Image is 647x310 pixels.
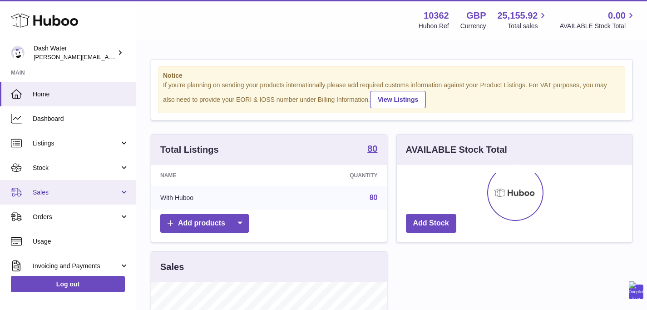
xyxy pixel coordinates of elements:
[406,144,507,156] h3: AVAILABLE Stock Total
[33,90,129,99] span: Home
[11,46,25,60] img: james@dash-water.com
[406,214,456,233] a: Add Stock
[367,144,377,153] strong: 80
[151,165,276,186] th: Name
[419,22,449,30] div: Huboo Ref
[160,261,184,273] h3: Sales
[160,144,219,156] h3: Total Listings
[34,53,182,60] span: [PERSON_NAME][EMAIL_ADDRESS][DOMAIN_NAME]
[163,81,620,108] div: If you're planning on sending your products internationally please add required customs informati...
[497,10,538,22] span: 25,155.92
[33,237,129,246] span: Usage
[34,44,115,61] div: Dash Water
[497,10,548,30] a: 25,155.92 Total sales
[163,71,620,80] strong: Notice
[11,276,125,292] a: Log out
[160,214,249,233] a: Add products
[33,262,119,270] span: Invoicing and Payments
[559,10,636,30] a: 0.00 AVAILABLE Stock Total
[33,115,129,123] span: Dashboard
[151,186,276,210] td: With Huboo
[508,22,548,30] span: Total sales
[33,139,119,148] span: Listings
[370,91,426,108] a: View Listings
[33,213,119,221] span: Orders
[370,194,378,201] a: 80
[33,164,119,172] span: Stock
[559,22,636,30] span: AVAILABLE Stock Total
[608,10,626,22] span: 0.00
[33,188,119,197] span: Sales
[276,165,387,186] th: Quantity
[424,10,449,22] strong: 10362
[466,10,486,22] strong: GBP
[460,22,486,30] div: Currency
[367,144,377,155] a: 80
